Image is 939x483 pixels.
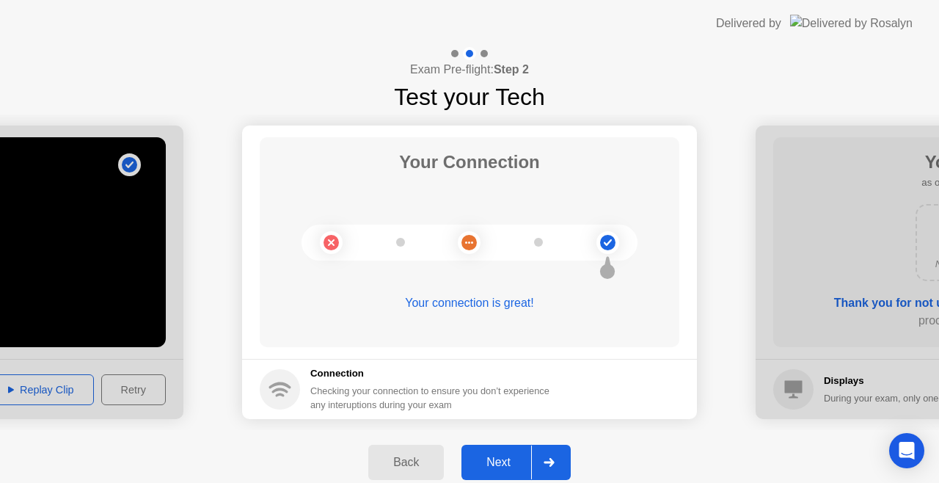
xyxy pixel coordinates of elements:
div: Delivered by [716,15,781,32]
h1: Your Connection [399,149,540,175]
h1: Test your Tech [394,79,545,115]
div: Back [373,456,439,469]
button: Back [368,445,444,480]
div: Open Intercom Messenger [889,433,924,468]
b: Step 2 [494,63,529,76]
div: Next [466,456,531,469]
h4: Exam Pre-flight: [410,61,529,79]
div: Checking your connection to ensure you don’t experience any interuptions during your exam [310,384,558,412]
div: Your connection is great! [260,294,679,312]
h5: Connection [310,366,558,381]
img: Delivered by Rosalyn [790,15,913,32]
button: Next [461,445,571,480]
